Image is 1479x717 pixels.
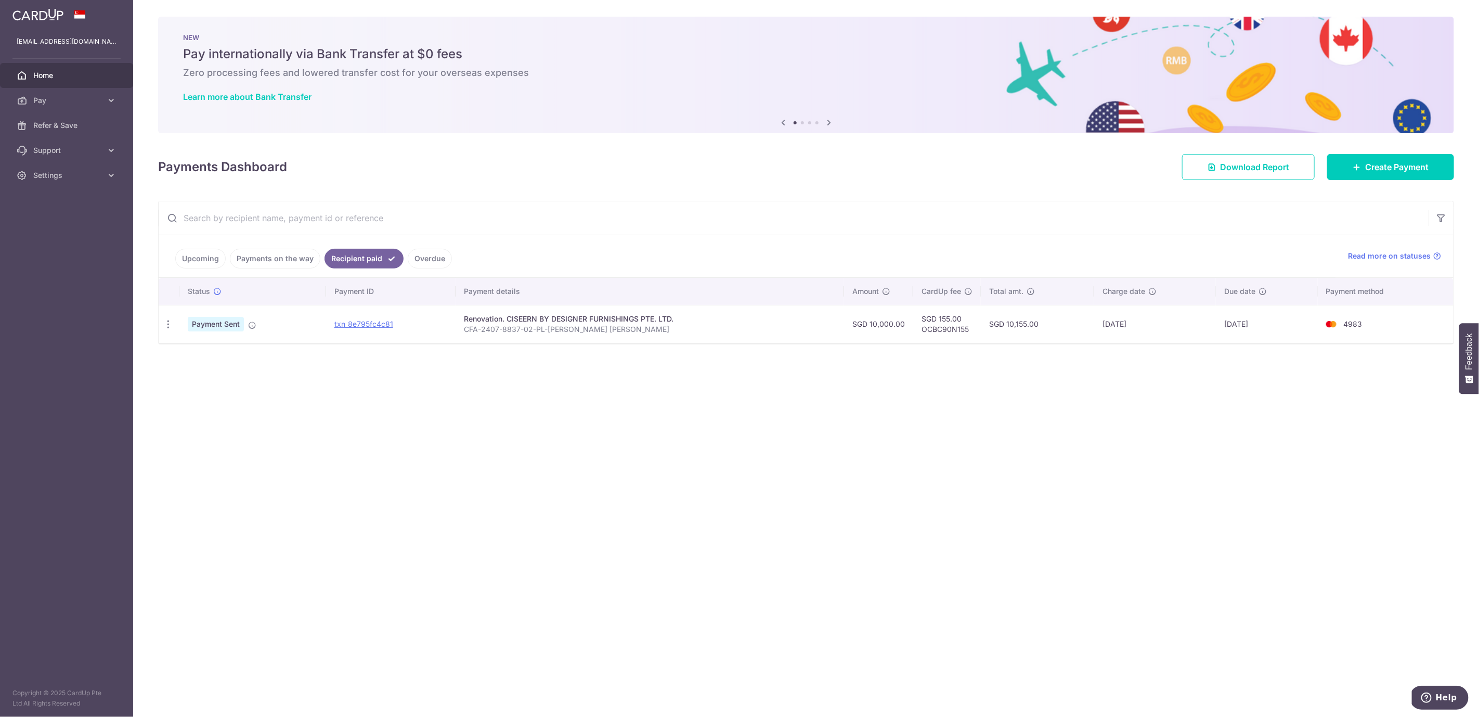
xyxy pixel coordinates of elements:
[913,305,981,343] td: SGD 155.00 OCBC90N155
[1348,251,1431,261] span: Read more on statuses
[33,95,102,106] span: Pay
[1412,686,1469,712] iframe: Opens a widget where you can find more information
[175,249,226,268] a: Upcoming
[1102,286,1145,297] span: Charge date
[464,314,836,324] div: Renovation. CISEERN BY DESIGNER FURNISHINGS PTE. LTD.
[1220,161,1289,173] span: Download Report
[188,286,210,297] span: Status
[183,46,1429,62] h5: Pay internationally via Bank Transfer at $0 fees
[989,286,1023,297] span: Total amt.
[334,319,393,328] a: txn_8e795fc4c81
[183,92,312,102] a: Learn more about Bank Transfer
[33,120,102,131] span: Refer & Save
[33,145,102,156] span: Support
[17,36,116,47] p: [EMAIL_ADDRESS][DOMAIN_NAME]
[1318,278,1454,305] th: Payment method
[1365,161,1429,173] span: Create Payment
[1182,154,1315,180] a: Download Report
[1094,305,1216,343] td: [DATE]
[183,33,1429,42] p: NEW
[1321,318,1342,330] img: Bank Card
[1459,323,1479,394] button: Feedback - Show survey
[1216,305,1318,343] td: [DATE]
[326,278,456,305] th: Payment ID
[1224,286,1255,297] span: Due date
[158,158,287,176] h4: Payments Dashboard
[159,201,1429,235] input: Search by recipient name, payment id or reference
[1344,319,1363,328] span: 4983
[456,278,844,305] th: Payment details
[464,324,836,335] p: CFA-2407-8837-02-PL-[PERSON_NAME] [PERSON_NAME]
[844,305,913,343] td: SGD 10,000.00
[33,70,102,81] span: Home
[12,8,63,21] img: CardUp
[325,249,404,268] a: Recipient paid
[1327,154,1454,180] a: Create Payment
[981,305,1094,343] td: SGD 10,155.00
[852,286,879,297] span: Amount
[1348,251,1441,261] a: Read more on statuses
[1464,334,1474,370] span: Feedback
[408,249,452,268] a: Overdue
[33,170,102,181] span: Settings
[188,317,244,331] span: Payment Sent
[183,67,1429,79] h6: Zero processing fees and lowered transfer cost for your overseas expenses
[230,249,320,268] a: Payments on the way
[158,17,1454,133] img: Bank transfer banner
[922,286,961,297] span: CardUp fee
